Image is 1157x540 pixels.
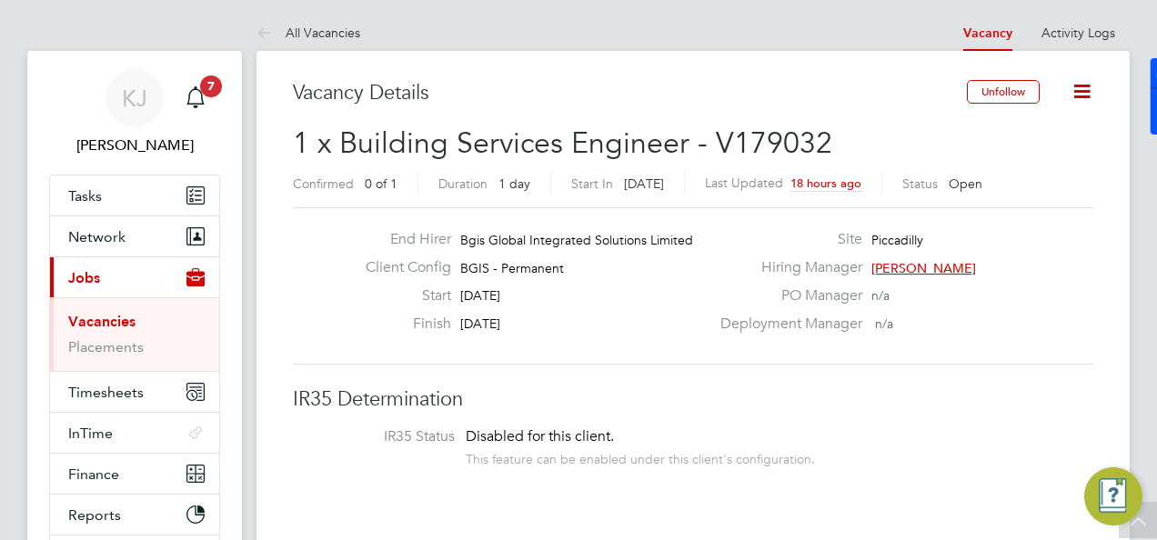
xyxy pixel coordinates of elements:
[68,187,102,205] span: Tasks
[68,384,144,401] span: Timesheets
[460,315,500,332] span: [DATE]
[50,413,219,453] button: InTime
[68,228,126,245] span: Network
[460,287,500,304] span: [DATE]
[351,258,451,277] label: Client Config
[967,80,1040,104] button: Unfollow
[257,25,360,41] a: All Vacancies
[871,287,890,304] span: n/a
[68,313,136,330] a: Vacancies
[949,175,982,192] span: Open
[963,25,1012,41] a: Vacancy
[49,69,220,156] a: KJ[PERSON_NAME]
[293,175,354,192] label: Confirmed
[50,257,219,297] button: Jobs
[705,175,783,191] label: Last Updated
[293,125,832,161] span: 1 x Building Services Engineer - V179032
[293,80,967,106] h3: Vacancy Details
[68,425,113,442] span: InTime
[466,427,614,445] span: Disabled for this client.
[460,232,693,248] span: Bgis Global Integrated Solutions Limited
[50,297,219,371] div: Jobs
[351,315,451,334] label: Finish
[122,86,147,110] span: KJ
[50,454,219,494] button: Finance
[50,495,219,535] button: Reports
[68,506,121,524] span: Reports
[50,216,219,256] button: Network
[709,258,862,277] label: Hiring Manager
[311,427,455,446] label: IR35 Status
[1041,25,1115,41] a: Activity Logs
[709,286,862,305] label: PO Manager
[177,69,214,127] a: 7
[365,175,397,192] span: 0 of 1
[1084,467,1142,525] button: Engage Resource Center
[571,175,613,192] label: Start In
[351,286,451,305] label: Start
[50,372,219,412] button: Timesheets
[709,230,862,249] label: Site
[790,175,861,191] span: 18 hours ago
[49,135,220,156] span: Kyle Johnson
[871,260,976,276] span: [PERSON_NAME]
[438,175,488,192] label: Duration
[68,465,119,483] span: Finance
[460,260,564,276] span: BGIS - Permanent
[50,175,219,215] a: Tasks
[466,446,815,467] div: This feature can be enabled under this client's configuration.
[624,175,664,192] span: [DATE]
[902,175,938,192] label: Status
[293,386,1093,413] h3: IR35 Determination
[875,315,893,332] span: n/a
[200,75,222,97] span: 7
[68,338,144,355] a: Placements
[871,232,923,248] span: Piccadilly
[709,315,862,334] label: Deployment Manager
[351,230,451,249] label: End Hirer
[498,175,530,192] span: 1 day
[68,269,100,286] span: Jobs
